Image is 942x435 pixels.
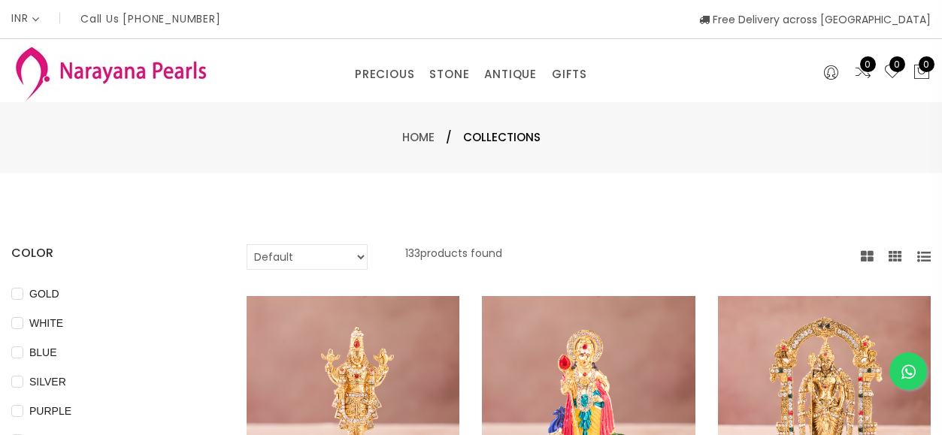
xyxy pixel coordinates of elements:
a: ANTIQUE [484,63,537,86]
a: 0 [854,63,872,83]
span: 0 [889,56,905,72]
span: WHITE [23,315,69,331]
span: PURPLE [23,403,77,419]
span: 0 [919,56,934,72]
a: Home [402,129,435,145]
p: 133 products found [405,244,502,270]
span: BLUE [23,344,63,361]
h4: COLOR [11,244,201,262]
a: GIFTS [552,63,587,86]
span: GOLD [23,285,65,302]
span: 0 [860,56,876,72]
a: 0 [883,63,901,83]
button: 0 [913,63,931,83]
a: STONE [429,63,469,86]
span: Free Delivery across [GEOGRAPHIC_DATA] [699,12,931,27]
a: PRECIOUS [355,63,414,86]
span: / [446,128,452,147]
p: Call Us [PHONE_NUMBER] [80,14,221,24]
span: Collections [463,128,541,147]
span: SILVER [23,373,72,390]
